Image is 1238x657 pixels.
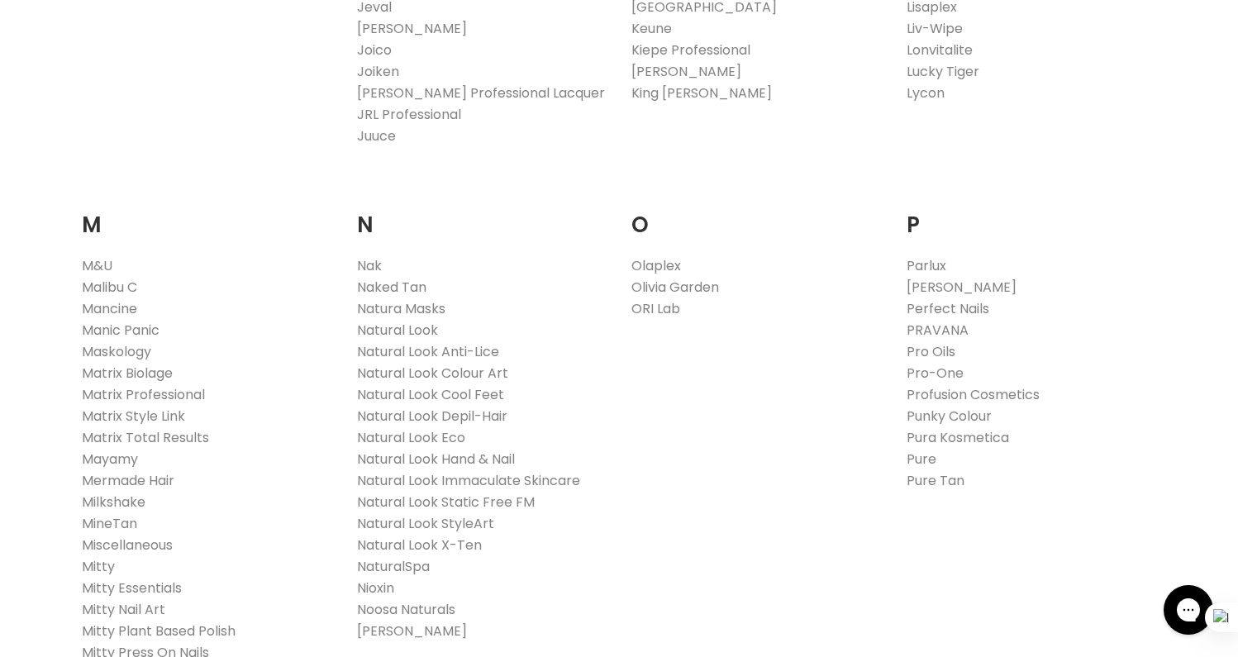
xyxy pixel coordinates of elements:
a: Perfect Nails [907,299,989,318]
a: Mitty Essentials [82,578,182,597]
a: [PERSON_NAME] [357,19,467,38]
a: Natural Look Hand & Nail [357,450,515,469]
a: Natural Look Eco [357,428,465,447]
a: Natural Look Static Free FM [357,493,535,512]
a: King [PERSON_NAME] [631,83,772,102]
a: Manic Panic [82,321,160,340]
a: Mitty Nail Art [82,600,165,619]
a: Juuce [357,126,396,145]
a: Pure [907,450,936,469]
a: M&U [82,256,112,275]
a: Olaplex [631,256,681,275]
a: Nak [357,256,382,275]
a: Natura Masks [357,299,445,318]
a: Natural Look StyleArt [357,514,494,533]
a: Punky Colour [907,407,992,426]
h2: N [357,187,607,242]
a: Lycon [907,83,945,102]
a: [PERSON_NAME] [907,278,1017,297]
a: Liv-Wipe [907,19,963,38]
a: Mitty Plant Based Polish [82,621,236,640]
a: Olivia Garden [631,278,719,297]
a: Mancine [82,299,137,318]
a: Joico [357,40,392,60]
a: MineTan [82,514,137,533]
a: Pro-One [907,364,964,383]
a: Noosa Naturals [357,600,455,619]
a: Natural Look Cool Feet [357,385,504,404]
a: Maskology [82,342,151,361]
a: Natural Look Anti-Lice [357,342,499,361]
a: Kiepe Professional [631,40,750,60]
a: Keune [631,19,672,38]
a: Pura Kosmetica [907,428,1009,447]
a: Pro Oils [907,342,955,361]
a: Naked Tan [357,278,426,297]
a: Pure Tan [907,471,964,490]
a: Natural Look [357,321,438,340]
a: Natural Look Immaculate Skincare [357,471,580,490]
a: Miscellaneous [82,536,173,555]
a: PRAVANA [907,321,969,340]
a: Matrix Style Link [82,407,185,426]
a: Matrix Total Results [82,428,209,447]
a: Natural Look X-Ten [357,536,482,555]
a: Natural Look Depil-Hair [357,407,507,426]
a: Nioxin [357,578,394,597]
a: [PERSON_NAME] [357,621,467,640]
a: JRL Professional [357,105,461,124]
h2: O [631,187,882,242]
a: Lonvitalite [907,40,973,60]
a: [PERSON_NAME] Professional Lacquer [357,83,605,102]
a: Milkshake [82,493,145,512]
a: [PERSON_NAME] [631,62,741,81]
a: Malibu C [82,278,137,297]
a: Mayamy [82,450,138,469]
a: Matrix Biolage [82,364,173,383]
a: Mermade Hair [82,471,174,490]
h2: P [907,187,1157,242]
a: Lucky Tiger [907,62,979,81]
a: ORI Lab [631,299,680,318]
a: Mitty [82,557,115,576]
a: Joiken [357,62,399,81]
a: Parlux [907,256,946,275]
iframe: Gorgias live chat messenger [1155,579,1221,640]
a: Matrix Professional [82,385,205,404]
a: NaturalSpa [357,557,430,576]
a: Profusion Cosmetics [907,385,1040,404]
a: Natural Look Colour Art [357,364,508,383]
h2: M [82,187,332,242]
